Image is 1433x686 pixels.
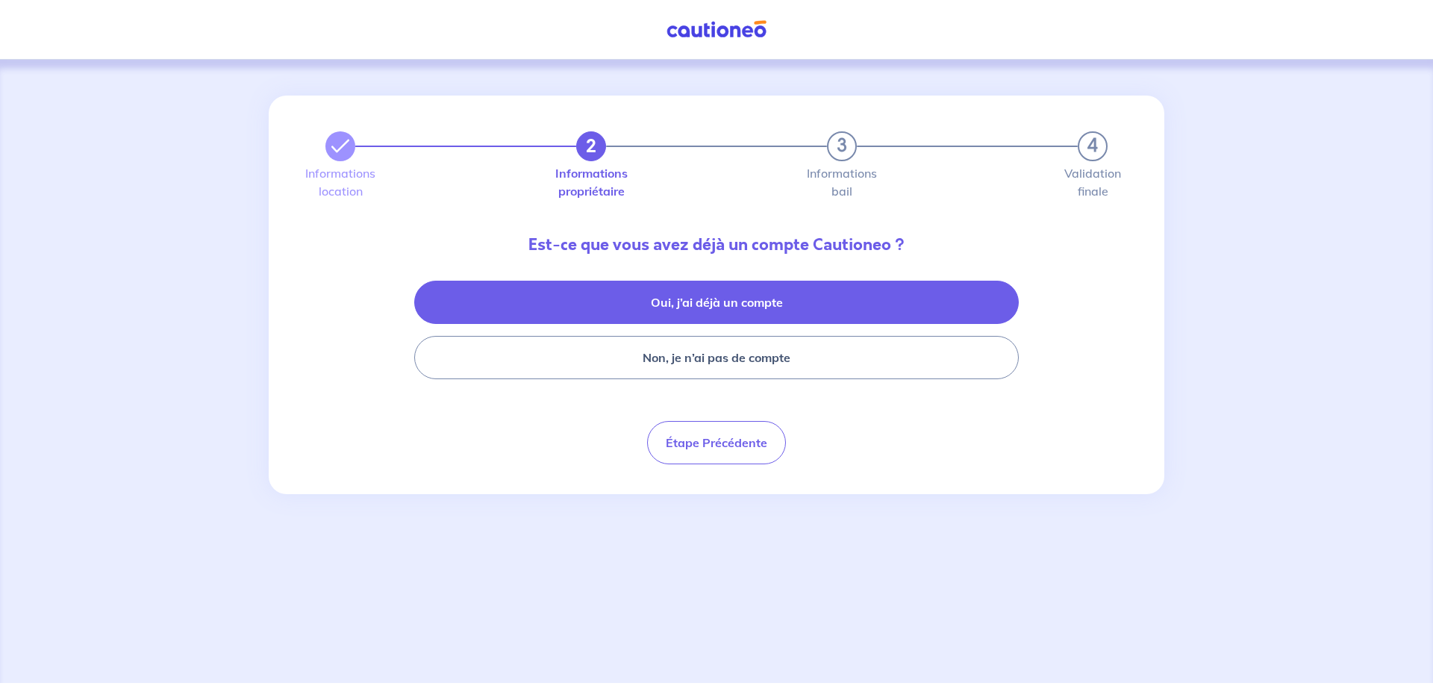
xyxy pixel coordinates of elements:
label: Informations location [325,167,355,197]
p: Est-ce que vous avez déjà un compte Cautioneo ? [313,233,1120,257]
button: Oui, j’ai déjà un compte [414,281,1019,324]
button: Étape Précédente [647,421,786,464]
label: Validation finale [1078,167,1108,197]
label: Informations bail [827,167,857,197]
img: Cautioneo [661,20,772,39]
label: Informations propriétaire [576,167,606,197]
button: Non, je n’ai pas de compte [414,336,1019,379]
button: 2 [576,131,606,161]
